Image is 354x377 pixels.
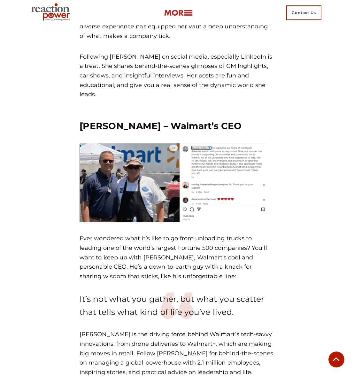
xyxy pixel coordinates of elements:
[286,5,321,20] span: Contact Us
[80,330,274,377] p: [PERSON_NAME] is the driving force behind Walmart’s tech-savvy innovations, from drone deliveries...
[80,120,274,132] h3: [PERSON_NAME] – Walmart’s CEO
[80,143,274,223] img: Doug McMillon Walmart’s CEO image
[80,52,274,99] p: Following [PERSON_NAME] on social media, especially LinkedIn is a treat. She shares behind-the-sc...
[80,234,274,281] p: Ever wondered what it’s like to go from unloading trucks to leading one of the world’s largest Fo...
[28,1,75,24] img: Executive Branding | Personal Branding Agency
[80,293,274,319] p: It’s not what you gather, but what you scatter that tells what kind of life you’ve lived.
[164,9,193,17] img: more-btn.png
